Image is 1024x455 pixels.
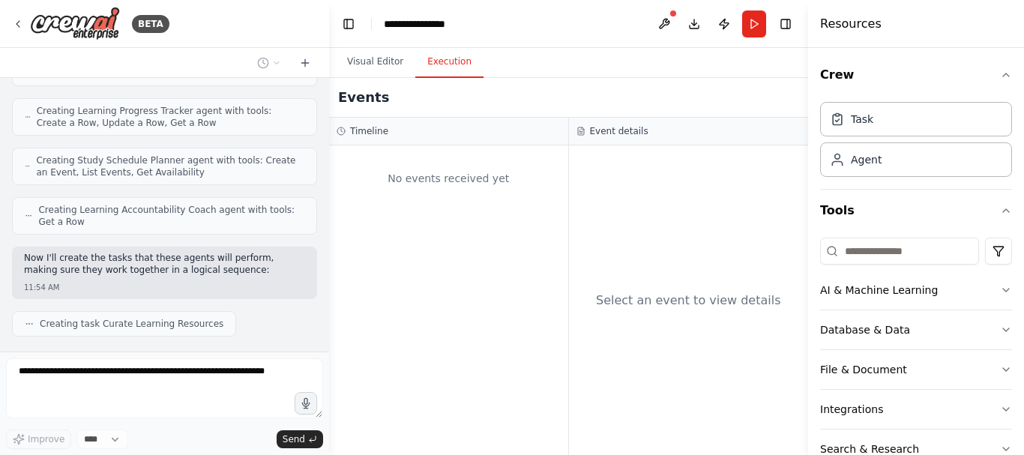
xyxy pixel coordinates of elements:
[851,112,873,127] div: Task
[350,125,388,137] h3: Timeline
[24,253,305,276] p: Now I'll create the tasks that these agents will perform, making sure they work together in a log...
[28,433,64,445] span: Improve
[820,350,1012,389] button: File & Document
[820,15,882,33] h4: Resources
[820,54,1012,96] button: Crew
[775,13,796,34] button: Hide right sidebar
[24,282,305,293] div: 11:54 AM
[820,283,938,298] div: AI & Machine Learning
[384,16,459,31] nav: breadcrumb
[851,152,882,167] div: Agent
[820,310,1012,349] button: Database & Data
[337,153,561,204] div: No events received yet
[38,204,304,228] span: Creating Learning Accountability Coach agent with tools: Get a Row
[820,362,907,377] div: File & Document
[338,87,389,108] h2: Events
[590,125,648,137] h3: Event details
[293,54,317,72] button: Start a new chat
[820,96,1012,189] div: Crew
[6,430,71,449] button: Improve
[820,390,1012,429] button: Integrations
[37,105,304,129] span: Creating Learning Progress Tracker agent with tools: Create a Row, Update a Row, Get a Row
[132,15,169,33] div: BETA
[40,318,223,330] span: Creating task Curate Learning Resources
[415,46,484,78] button: Execution
[820,190,1012,232] button: Tools
[295,392,317,415] button: Click to speak your automation idea
[277,430,323,448] button: Send
[30,7,120,40] img: Logo
[335,46,415,78] button: Visual Editor
[338,13,359,34] button: Hide left sidebar
[820,322,910,337] div: Database & Data
[596,292,781,310] div: Select an event to view details
[820,402,883,417] div: Integrations
[283,433,305,445] span: Send
[820,271,1012,310] button: AI & Machine Learning
[251,54,287,72] button: Switch to previous chat
[36,154,304,178] span: Creating Study Schedule Planner agent with tools: Create an Event, List Events, Get Availability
